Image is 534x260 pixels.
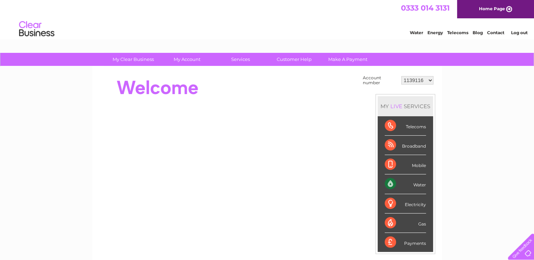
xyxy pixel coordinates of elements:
[104,53,162,66] a: My Clear Business
[158,53,216,66] a: My Account
[389,103,404,110] div: LIVE
[385,233,426,252] div: Payments
[385,213,426,233] div: Gas
[427,30,443,35] a: Energy
[385,194,426,213] div: Electricity
[511,30,527,35] a: Log out
[361,74,400,87] td: Account number
[385,155,426,174] div: Mobile
[487,30,504,35] a: Contact
[473,30,483,35] a: Blog
[410,30,423,35] a: Water
[378,96,433,116] div: MY SERVICES
[385,174,426,194] div: Water
[19,18,55,40] img: logo.png
[211,53,270,66] a: Services
[385,116,426,136] div: Telecoms
[319,53,377,66] a: Make A Payment
[447,30,468,35] a: Telecoms
[401,4,450,12] a: 0333 014 3131
[101,4,434,34] div: Clear Business is a trading name of Verastar Limited (registered in [GEOGRAPHIC_DATA] No. 3667643...
[385,136,426,155] div: Broadband
[265,53,323,66] a: Customer Help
